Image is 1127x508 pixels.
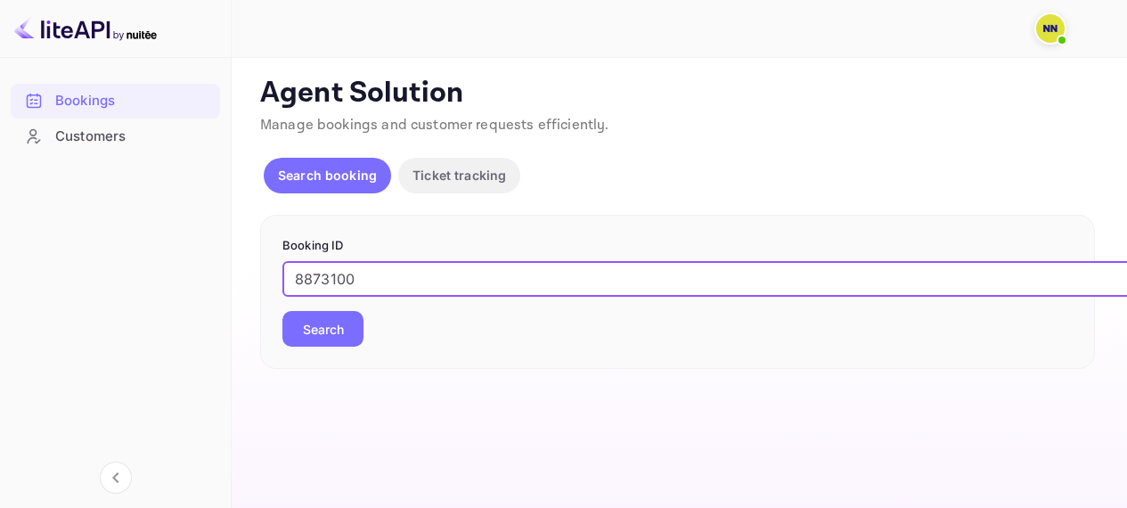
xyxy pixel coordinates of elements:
[14,14,157,43] img: LiteAPI logo
[282,237,1073,255] p: Booking ID
[278,166,377,184] p: Search booking
[260,76,1095,111] p: Agent Solution
[55,91,211,111] div: Bookings
[11,84,220,119] div: Bookings
[55,127,211,147] div: Customers
[260,116,609,135] span: Manage bookings and customer requests efficiently.
[412,166,506,184] p: Ticket tracking
[282,311,363,347] button: Search
[11,119,220,154] div: Customers
[1036,14,1065,43] img: N/A N/A
[11,119,220,152] a: Customers
[100,462,132,494] button: Collapse navigation
[11,84,220,117] a: Bookings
